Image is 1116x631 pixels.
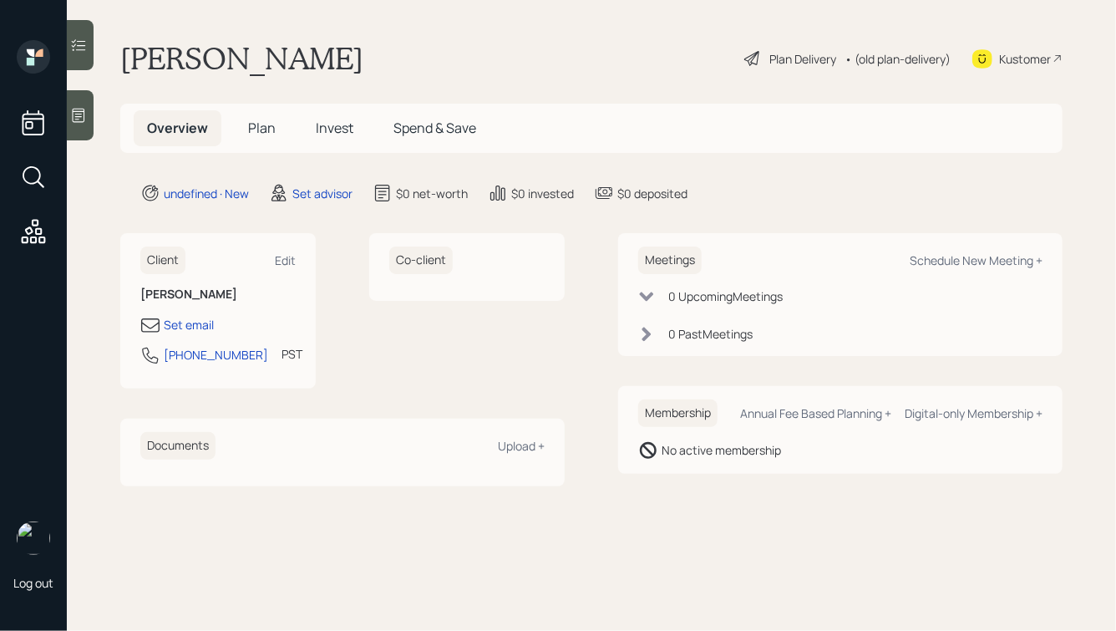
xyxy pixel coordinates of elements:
h6: Meetings [638,247,702,274]
div: Log out [13,575,53,591]
img: hunter_neumayer.jpg [17,522,50,555]
div: Digital-only Membership + [905,405,1042,421]
span: Overview [147,119,208,137]
span: Invest [316,119,353,137]
div: Upload + [498,438,545,454]
h1: [PERSON_NAME] [120,40,363,77]
span: Plan [248,119,276,137]
h6: Client [140,247,185,274]
h6: Co-client [389,247,453,274]
div: 0 Upcoming Meeting s [668,288,783,305]
div: Plan Delivery [769,50,836,68]
span: Spend & Save [393,119,476,137]
h6: Membership [638,399,718,427]
h6: Documents [140,432,216,460]
div: PST [282,345,302,363]
div: No active membership [662,441,781,459]
div: Set advisor [292,185,353,202]
div: undefined · New [164,185,249,202]
div: Annual Fee Based Planning + [740,405,891,421]
div: $0 invested [511,185,574,202]
div: [PHONE_NUMBER] [164,346,268,364]
div: Set email [164,316,214,333]
div: Kustomer [999,50,1051,68]
div: $0 deposited [617,185,687,202]
div: Schedule New Meeting + [910,252,1042,268]
div: • (old plan-delivery) [845,50,951,68]
div: 0 Past Meeting s [668,325,753,343]
div: $0 net-worth [396,185,468,202]
h6: [PERSON_NAME] [140,288,296,302]
div: Edit [275,252,296,268]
